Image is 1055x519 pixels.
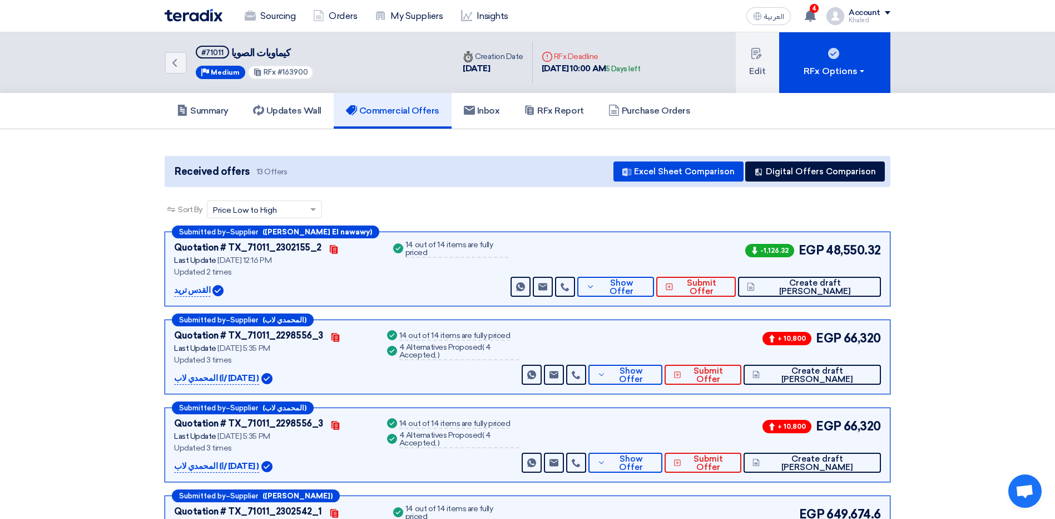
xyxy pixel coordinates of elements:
span: Show Offer [608,367,653,384]
button: Show Offer [577,277,654,297]
span: Last Update [174,256,216,265]
button: RFx Options [779,32,890,93]
button: Show Offer [588,365,662,385]
span: [DATE] 12:16 PM [217,256,271,265]
b: ([PERSON_NAME] El nawawy) [262,228,372,236]
button: Create draft [PERSON_NAME] [738,277,881,297]
span: 13 Offers [256,167,288,177]
span: ( [482,430,484,440]
div: [DATE] [463,62,523,75]
span: EGP [816,417,841,435]
h5: كيماويات الصويا [196,46,314,60]
img: Verified Account [212,285,224,296]
button: Excel Sheet Comparison [613,161,744,182]
p: القدس تريد [174,284,210,297]
a: Open chat [1008,474,1042,508]
div: Quotation # TX_71011_2298556_3 [174,329,323,342]
button: Submit Offer [665,453,741,473]
button: Create draft [PERSON_NAME] [744,453,881,473]
div: 14 out of 14 items are fully priced [399,420,510,429]
a: Insights [452,4,517,28]
span: العربية [764,13,784,21]
div: – [172,314,314,326]
div: [DATE] 10:00 AM [542,62,641,75]
span: Last Update [174,432,216,441]
span: Submitted by [179,228,226,236]
div: 4 Alternatives Proposed [399,432,519,448]
div: – [172,489,340,502]
span: EGP [799,241,824,259]
div: Account [849,8,880,18]
div: Creation Date [463,51,523,62]
span: Submitted by [179,404,226,412]
button: Submit Offer [665,365,741,385]
span: RFx [264,68,276,76]
a: RFx Report [512,93,596,129]
h5: RFx Report [524,105,583,116]
span: Submitted by [179,316,226,324]
img: Verified Account [261,461,273,472]
h5: Inbox [464,105,500,116]
span: كيماويات الصويا [231,47,291,59]
b: (المحمدي لاب) [262,316,306,324]
a: Sourcing [236,4,304,28]
span: + 10,800 [762,332,811,345]
div: Updated 3 times [174,354,372,366]
span: Price Low to High [213,204,277,216]
button: Submit Offer [656,277,735,297]
div: 14 out of 14 items are fully priced [399,332,510,341]
a: Updates Wall [241,93,334,129]
div: Updated 3 times [174,442,372,454]
a: My Suppliers [366,4,452,28]
span: Submit Offer [676,279,727,296]
span: Show Offer [598,279,645,296]
button: Edit [736,32,779,93]
button: Create draft [PERSON_NAME] [744,365,881,385]
div: 5 Days left [606,63,641,75]
span: Show Offer [608,455,653,472]
span: Medium [211,68,240,76]
span: Supplier [230,492,258,500]
span: Submitted by [179,492,226,500]
div: #71011 [201,49,224,56]
span: Supplier [230,228,258,236]
div: 14 out of 14 items are fully priced [405,241,508,258]
span: ) [438,438,440,448]
a: Summary [165,93,241,129]
span: Submit Offer [684,367,732,384]
button: Digital Offers Comparison [745,161,885,182]
img: Teradix logo [165,9,222,22]
h5: Updates Wall [253,105,321,116]
a: Purchase Orders [596,93,703,129]
a: Inbox [452,93,512,129]
span: Supplier [230,404,258,412]
span: Sort By [178,204,202,216]
div: Quotation # TX_71011_2298556_3 [174,417,323,430]
div: RFx Deadline [542,51,641,62]
h5: Purchase Orders [608,105,691,116]
span: ( [482,342,484,352]
h5: Summary [177,105,229,116]
span: EGP [816,329,841,347]
span: + 10,800 [762,420,811,433]
button: العربية [746,7,791,25]
a: Orders [304,4,366,28]
span: Create draft [PERSON_NAME] [757,279,872,296]
b: (المحمدي لاب) [262,404,306,412]
span: Create draft [PERSON_NAME] [762,367,872,384]
div: Khaled [849,17,890,23]
span: 48,550.32 [826,241,881,259]
span: Create draft [PERSON_NAME] [762,455,872,472]
span: [DATE] 5:35 PM [217,344,270,353]
h5: Commercial Offers [346,105,439,116]
span: Supplier [230,316,258,324]
p: المحمدي لاب (ا/ [DATE] ) [174,460,259,473]
div: RFx Options [804,65,866,78]
span: -1,126.32 [745,244,794,257]
div: Updated 2 times [174,266,378,278]
div: 4 Alternatives Proposed [399,344,519,360]
a: Commercial Offers [334,93,452,129]
span: ) [438,350,440,360]
span: Submit Offer [684,455,732,472]
b: ([PERSON_NAME]) [262,492,333,500]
